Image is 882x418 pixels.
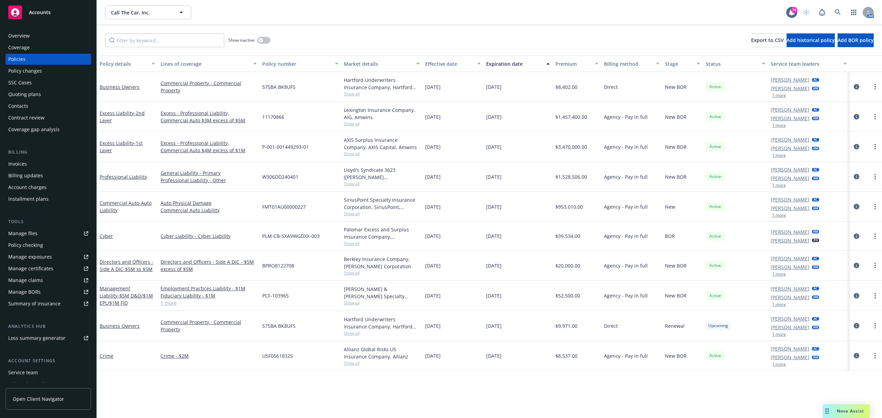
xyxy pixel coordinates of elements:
span: Show inactive [228,37,255,43]
a: Invoices [6,158,91,169]
a: more [871,83,879,91]
span: Accounts [29,10,51,15]
a: [PERSON_NAME] [771,354,809,361]
span: Agency - Pay in full [604,352,648,359]
div: [PERSON_NAME] & [PERSON_NAME] Specialty Insurance Company, [PERSON_NAME] & [PERSON_NAME] ([GEOGRA... [344,285,420,300]
span: [DATE] [425,352,441,359]
a: Crime [100,353,113,359]
div: Installment plans [8,194,49,205]
a: [PERSON_NAME] [771,345,809,352]
span: New BOR [665,173,687,180]
div: AXIS Surplus Insurance Company, AXIS Capital, Amwins [344,136,420,151]
div: Manage files [8,228,38,239]
a: Loss summary generator [6,333,91,344]
span: [DATE] [425,262,441,269]
a: Cyber [100,233,113,239]
span: Agency - Pay in full [604,292,648,299]
span: $953,010.00 [555,203,583,210]
a: Directors and Officers - Side A DIC - $5M excess of $5M [161,258,257,273]
span: $9,971.00 [555,322,577,330]
div: Analytics hub [6,323,91,330]
a: [PERSON_NAME] [771,76,809,83]
a: [PERSON_NAME] [771,237,809,244]
span: 11170866 [262,113,284,121]
span: Agency - Pay in full [604,143,648,150]
button: 1 more [772,93,786,97]
a: [PERSON_NAME] [771,315,809,322]
span: 57SBA BK8UFS [262,322,296,330]
button: Expiration date [483,55,553,72]
a: Commercial Property - Commercial Property [161,318,257,333]
a: Billing updates [6,170,91,181]
div: Tools [6,218,91,225]
div: Contract review [8,112,44,123]
span: Show all [344,91,420,97]
span: [DATE] [486,232,502,240]
div: SiriusPoint Specialty Insurance Corporation, SiriusPoint, Fairmatic Insurance, Amwins [344,196,420,211]
span: $8,402.00 [555,83,577,91]
span: BPRO8122708 [262,262,294,269]
a: [PERSON_NAME] [771,85,809,92]
div: Manage BORs [8,286,41,297]
span: [DATE] [486,292,502,299]
a: Business Owners [100,84,140,90]
div: Billing method [604,60,652,67]
button: 1 more [772,272,786,276]
span: Active [708,174,722,180]
a: Excess Liability [100,110,145,124]
span: Agency - Pay in full [604,203,648,210]
div: Expiration date [486,60,542,67]
span: Manage exposures [6,251,91,262]
span: PCF-103965 [262,292,289,299]
span: BOR [665,232,675,240]
span: New [665,203,675,210]
div: Loss summary generator [8,333,65,344]
a: Contacts [6,101,91,112]
div: Account charges [8,182,47,193]
a: [PERSON_NAME] [771,166,809,173]
span: Direct [604,322,618,330]
span: [DATE] [425,322,441,330]
a: Start snowing [799,6,813,19]
a: circleInformation [852,352,861,360]
div: Policy number [262,60,330,67]
div: Effective date [425,60,473,67]
div: Hartford Underwriters Insurance Company, Hartford Insurance Group [344,316,420,330]
span: Open Client Navigator [13,395,64,403]
span: [DATE] [486,143,502,150]
div: Lexington Insurance Company, AIG, Amwins [344,106,420,121]
button: Status [703,55,768,72]
a: more [871,143,879,151]
span: USF05618325 [262,352,293,359]
span: Active [708,353,722,359]
span: Show all [344,270,420,276]
button: Policy number [259,55,341,72]
span: $20,000.00 [555,262,580,269]
div: Coverage gap analysis [8,124,60,135]
span: $8,537.00 [555,352,577,359]
a: [PERSON_NAME] [771,228,809,236]
span: Show all [344,211,420,217]
button: 1 more [772,213,786,217]
a: [PERSON_NAME] [771,196,809,203]
div: Hartford Underwriters Insurance Company, Hartford Insurance Group [344,76,420,91]
span: FMT01AU00000227 [262,203,306,210]
span: - $5M xs $5M [123,266,153,272]
span: $3,470,000.00 [555,143,587,150]
div: Market details [344,60,412,67]
span: New BOR [665,292,687,299]
a: [PERSON_NAME] [771,136,809,143]
div: Policy details [100,60,147,67]
a: Manage files [6,228,91,239]
button: 1 more [772,332,786,336]
span: Show all [344,121,420,127]
a: Crime - $2M [161,352,257,359]
a: SSC Cases [6,77,91,88]
span: Show all [344,181,420,187]
button: 1 more [772,153,786,157]
div: Berkley Insurance Company, [PERSON_NAME] Corporation [344,255,420,270]
a: [PERSON_NAME] [771,324,809,331]
a: Summary of insurance [6,298,91,309]
span: Active [708,84,722,90]
button: 1 more [772,362,786,366]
